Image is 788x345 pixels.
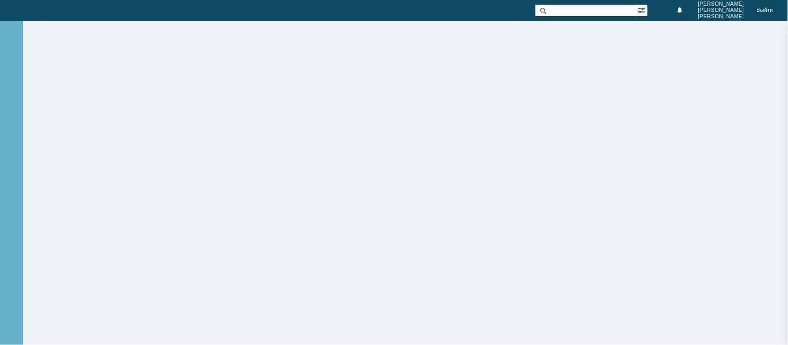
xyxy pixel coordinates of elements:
[698,7,744,13] span: [PERSON_NAME]
[698,13,744,20] span: [PERSON_NAME]
[698,1,744,7] span: [PERSON_NAME]
[12,6,21,15] a: Перейти на домашнюю страницу
[12,6,21,15] img: logo
[637,5,648,15] span: Расширенный поиск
